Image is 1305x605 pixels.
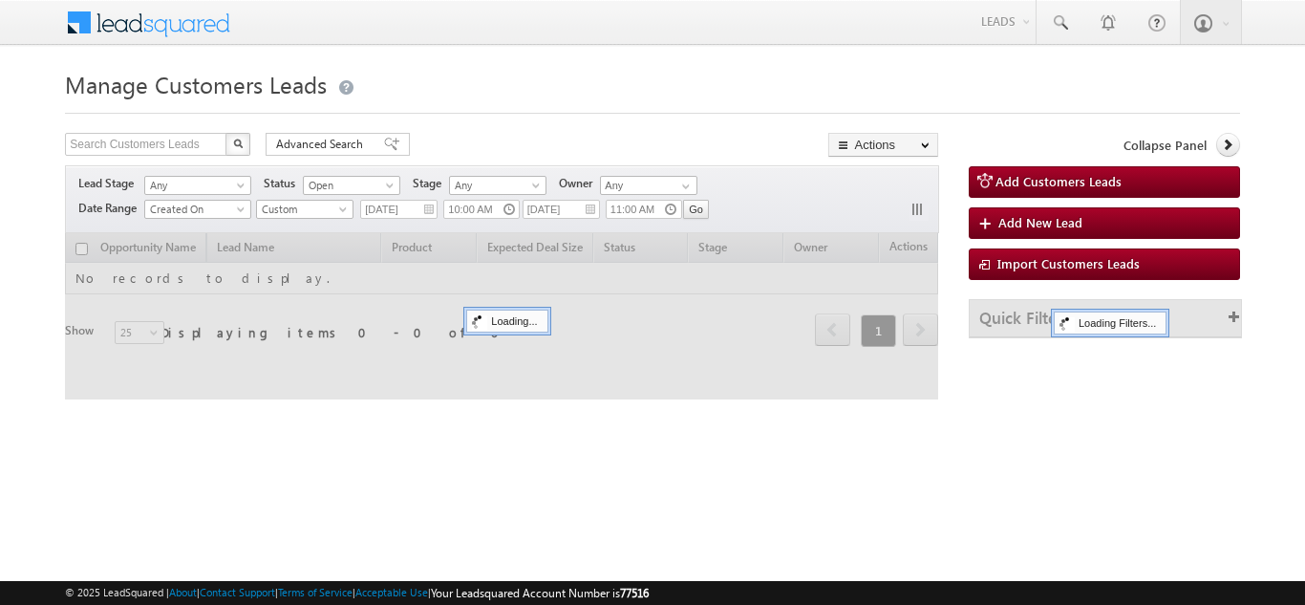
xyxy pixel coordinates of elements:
div: Loading... [466,310,547,333]
span: Your Leadsquared Account Number is [431,586,649,600]
span: Owner [559,175,600,192]
input: Type to Search [600,176,697,195]
button: Actions [828,133,938,157]
a: Custom [256,200,353,219]
a: About [169,586,197,598]
a: Created On [144,200,251,219]
span: 77516 [620,586,649,600]
span: Advanced Search [276,136,369,153]
span: Open [304,177,395,194]
span: Add Customers Leads [995,173,1122,189]
span: Lead Stage [78,175,141,192]
span: Collapse Panel [1123,137,1207,154]
span: Created On [145,201,245,218]
span: Custom [257,201,348,218]
span: Import Customers Leads [997,255,1140,271]
span: Stage [413,175,449,192]
span: © 2025 LeadSquared | | | | | [65,584,649,602]
input: Go [683,200,709,219]
a: Any [449,176,546,195]
span: Date Range [78,200,144,217]
span: Manage Customers Leads [65,69,327,99]
a: Contact Support [200,586,275,598]
span: Any [450,177,541,194]
img: Search [233,139,243,148]
span: Any [145,177,245,194]
a: Acceptable Use [355,586,428,598]
span: Add New Lead [998,214,1082,230]
a: Open [303,176,400,195]
span: Status [264,175,303,192]
a: Any [144,176,251,195]
a: Terms of Service [278,586,353,598]
div: Loading Filters... [1054,312,1166,335]
a: Show All Items [672,177,695,196]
